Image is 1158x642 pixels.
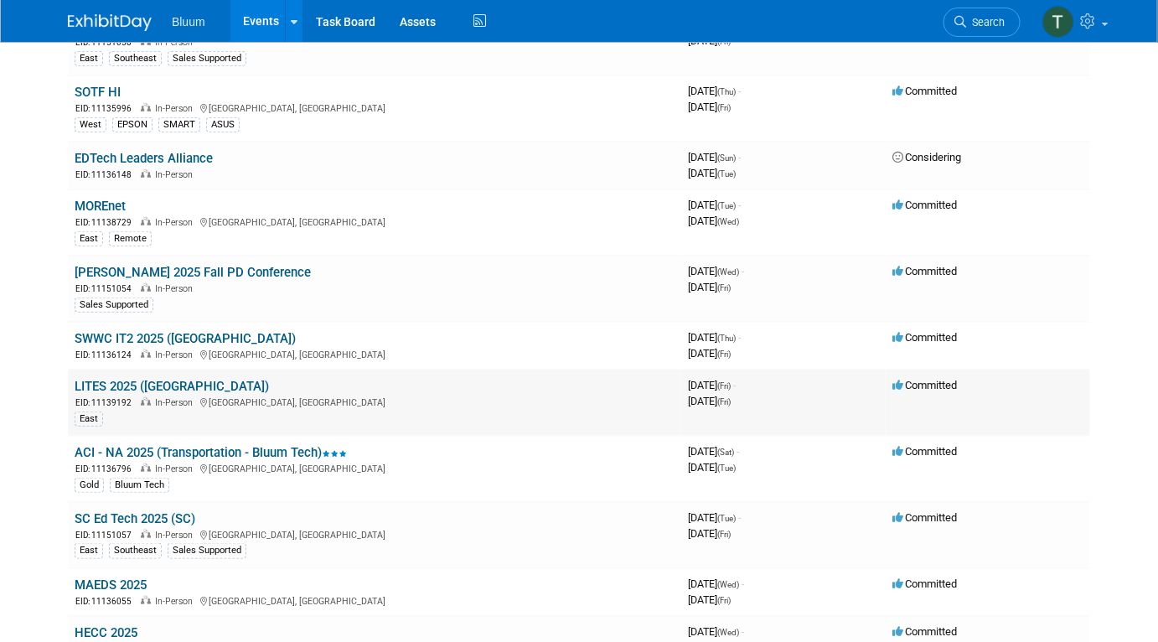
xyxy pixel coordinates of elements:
span: - [742,577,744,590]
span: - [742,265,744,277]
span: Committed [892,511,957,524]
img: In-Person Event [141,349,151,358]
span: Committed [892,379,957,391]
span: Committed [892,85,957,97]
span: EID: 11138729 [75,218,138,227]
a: [PERSON_NAME] 2025 Fall PD Conference [75,265,311,280]
span: [DATE] [688,395,731,407]
span: [DATE] [688,101,731,113]
div: Sales Supported [75,298,153,313]
span: (Fri) [717,381,731,391]
span: - [738,331,741,344]
div: ASUS [206,117,240,132]
span: - [738,199,741,211]
span: (Tue) [717,201,736,210]
span: (Thu) [717,87,736,96]
div: [GEOGRAPHIC_DATA], [GEOGRAPHIC_DATA] [75,527,675,541]
div: [GEOGRAPHIC_DATA], [GEOGRAPHIC_DATA] [75,593,675,608]
a: Search [943,8,1021,37]
div: [GEOGRAPHIC_DATA], [GEOGRAPHIC_DATA] [75,101,675,115]
div: SMART [158,117,200,132]
span: [DATE] [688,379,736,391]
span: [DATE] [688,281,731,293]
span: In-Person [155,530,198,541]
span: EID: 11151057 [75,531,138,540]
span: - [738,511,741,524]
span: Bluum [172,15,205,28]
a: HECC 2025 [75,625,137,640]
span: [DATE] [688,593,731,606]
span: - [738,151,741,163]
div: Southeast [109,51,162,66]
span: - [742,625,744,638]
span: EID: 11136124 [75,350,138,360]
img: In-Person Event [141,283,151,292]
span: (Fri) [717,103,731,112]
div: Bluum Tech [110,478,169,493]
div: [GEOGRAPHIC_DATA], [GEOGRAPHIC_DATA] [75,461,675,475]
span: (Wed) [717,267,739,277]
span: In-Person [155,596,198,607]
div: East [75,412,103,427]
img: In-Person Event [141,103,151,111]
a: LITES 2025 ([GEOGRAPHIC_DATA]) [75,379,269,394]
div: [GEOGRAPHIC_DATA], [GEOGRAPHIC_DATA] [75,395,675,409]
div: Sales Supported [168,51,246,66]
img: In-Person Event [141,596,151,604]
img: In-Person Event [141,397,151,406]
span: EID: 11136796 [75,464,138,474]
span: - [737,445,739,458]
span: (Fri) [717,283,731,293]
a: MAEDS 2025 [75,577,147,593]
span: (Wed) [717,628,739,637]
span: [DATE] [688,167,736,179]
div: Southeast [109,543,162,558]
span: (Wed) [717,580,739,589]
div: East [75,51,103,66]
a: MOREnet [75,199,126,214]
span: EID: 11139192 [75,398,138,407]
span: Considering [892,151,961,163]
span: [DATE] [688,625,744,638]
div: West [75,117,106,132]
a: SWWC IT2 2025 ([GEOGRAPHIC_DATA]) [75,331,296,346]
span: In-Person [155,283,198,294]
span: Committed [892,577,957,590]
span: Committed [892,265,957,277]
span: EID: 11136148 [75,170,138,179]
div: Sales Supported [168,543,246,558]
a: EDTech Leaders Alliance [75,151,213,166]
span: [DATE] [688,331,741,344]
span: [DATE] [688,461,736,474]
img: In-Person Event [141,530,151,538]
span: Committed [892,445,957,458]
span: (Wed) [717,217,739,226]
span: [DATE] [688,511,741,524]
span: [DATE] [688,265,744,277]
div: Remote [109,231,152,246]
span: EID: 11136055 [75,597,138,606]
span: (Tue) [717,463,736,473]
div: [GEOGRAPHIC_DATA], [GEOGRAPHIC_DATA] [75,215,675,229]
div: East [75,231,103,246]
img: In-Person Event [141,169,151,178]
span: In-Person [155,349,198,360]
span: - [733,379,736,391]
span: - [738,85,741,97]
a: SOTF HI [75,85,121,100]
span: (Fri) [717,596,731,605]
span: EID: 11151054 [75,284,138,293]
img: In-Person Event [141,463,151,472]
span: (Sun) [717,153,736,163]
img: Taylor Bradley [1042,6,1074,38]
a: ACI - NA 2025 (Transportation - Bluum Tech) [75,445,347,460]
div: [GEOGRAPHIC_DATA], [GEOGRAPHIC_DATA] [75,347,675,361]
span: In-Person [155,397,198,408]
span: Committed [892,331,957,344]
span: In-Person [155,103,198,114]
span: Committed [892,625,957,638]
span: In-Person [155,463,198,474]
span: [DATE] [688,445,739,458]
a: SC Ed Tech 2025 (SC) [75,511,195,526]
span: [DATE] [688,347,731,360]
